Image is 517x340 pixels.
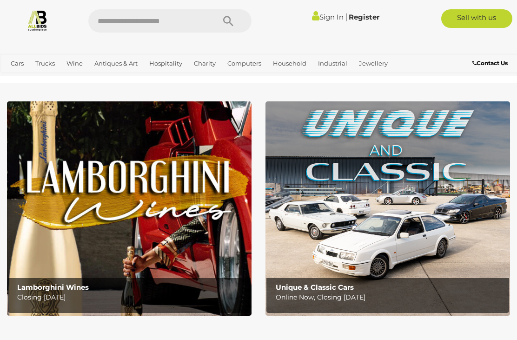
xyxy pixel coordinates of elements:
a: Household [269,56,310,71]
a: Computers [224,56,265,71]
a: Wine [63,56,86,71]
a: Cars [7,56,27,71]
span: | [345,12,347,22]
a: Sell with us [441,9,512,28]
img: Unique & Classic Cars [265,101,510,316]
a: Industrial [314,56,351,71]
a: [GEOGRAPHIC_DATA] [67,71,140,87]
b: Unique & Classic Cars [276,283,354,292]
a: Antiques & Art [91,56,141,71]
a: Sign In [312,13,344,21]
a: Contact Us [472,58,510,68]
b: Contact Us [472,60,508,67]
a: Office [7,71,32,87]
img: Allbids.com.au [27,9,48,31]
p: Closing [DATE] [17,292,246,303]
a: Unique & Classic Cars Unique & Classic Cars Online Now, Closing [DATE] [265,101,510,316]
a: Jewellery [355,56,391,71]
a: Register [349,13,379,21]
img: Lamborghini Wines [7,101,252,316]
p: Online Now, Closing [DATE] [276,292,505,303]
button: Search [205,9,252,33]
b: Lamborghini Wines [17,283,89,292]
a: Hospitality [146,56,186,71]
a: Lamborghini Wines Lamborghini Wines Closing [DATE] [7,101,252,316]
a: Charity [190,56,219,71]
a: Trucks [32,56,59,71]
a: Sports [36,71,63,87]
